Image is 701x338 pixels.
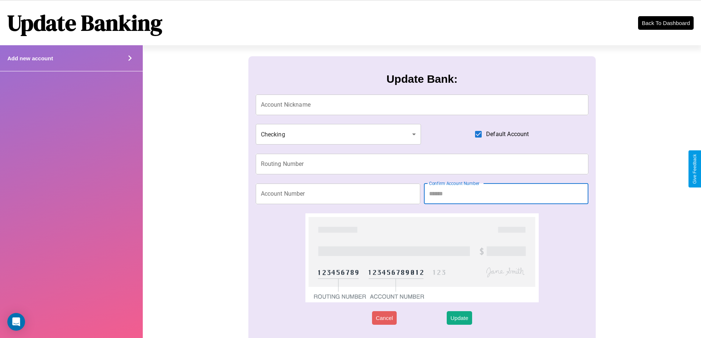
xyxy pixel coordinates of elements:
[372,311,397,325] button: Cancel
[638,16,694,30] button: Back To Dashboard
[447,311,472,325] button: Update
[305,213,538,302] img: check
[692,154,697,184] div: Give Feedback
[7,8,162,38] h1: Update Banking
[7,313,25,331] div: Open Intercom Messenger
[386,73,457,85] h3: Update Bank:
[429,180,479,186] label: Confirm Account Number
[7,55,53,61] h4: Add new account
[486,130,529,139] span: Default Account
[256,124,421,145] div: Checking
